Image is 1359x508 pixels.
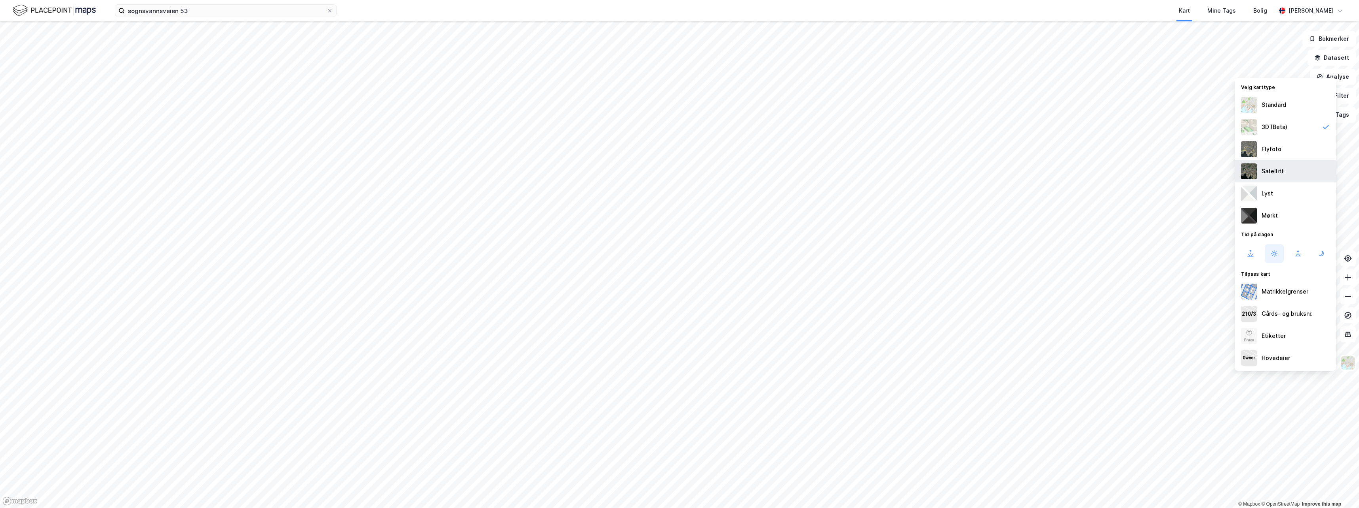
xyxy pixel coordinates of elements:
img: logo.f888ab2527a4732fd821a326f86c7f29.svg [13,4,96,17]
a: OpenStreetMap [1261,501,1300,507]
iframe: Chat Widget [1319,470,1359,508]
img: Z [1241,97,1257,113]
img: cadastreBorders.cfe08de4b5ddd52a10de.jpeg [1241,284,1257,299]
div: Matrikkelgrenser [1262,287,1308,296]
img: Z [1241,119,1257,135]
div: Standard [1262,100,1286,110]
img: majorOwner.b5e170eddb5c04bfeeff.jpeg [1241,350,1257,366]
div: [PERSON_NAME] [1289,6,1334,15]
a: Mapbox [1238,501,1260,507]
button: Tags [1319,107,1356,123]
a: Improve this map [1302,501,1341,507]
button: Analyse [1310,69,1356,85]
div: Lyst [1262,189,1273,198]
img: luj3wr1y2y3+OchiMxRmMxRlscgabnMEmZ7DJGWxyBpucwSZnsMkZbHIGm5zBJmewyRlscgabnMEmZ7DJGWxyBpucwSZnsMkZ... [1241,186,1257,201]
img: Z [1340,355,1355,370]
div: Bolig [1253,6,1267,15]
div: Mine Tags [1207,6,1236,15]
div: Tid på dagen [1235,227,1336,241]
img: 9k= [1241,163,1257,179]
div: Flyfoto [1262,144,1281,154]
img: Z [1241,141,1257,157]
img: nCdM7BzjoCAAAAAElFTkSuQmCC [1241,208,1257,224]
a: Mapbox homepage [2,497,37,506]
div: Gårds- og bruksnr. [1262,309,1313,318]
div: Etiketter [1262,331,1286,341]
button: Bokmerker [1302,31,1356,47]
button: Filter [1318,88,1356,104]
div: Tilpass kart [1235,266,1336,281]
img: Z [1241,328,1257,344]
div: Mørkt [1262,211,1278,220]
div: Kart [1179,6,1190,15]
div: 3D (Beta) [1262,122,1287,132]
div: Velg karttype [1235,80,1336,94]
button: Datasett [1308,50,1356,66]
div: Satellitt [1262,167,1284,176]
div: Hovedeier [1262,353,1290,363]
input: Søk på adresse, matrikkel, gårdeiere, leietakere eller personer [125,5,327,17]
img: cadastreKeys.547ab17ec502f5a4ef2b.jpeg [1241,306,1257,322]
